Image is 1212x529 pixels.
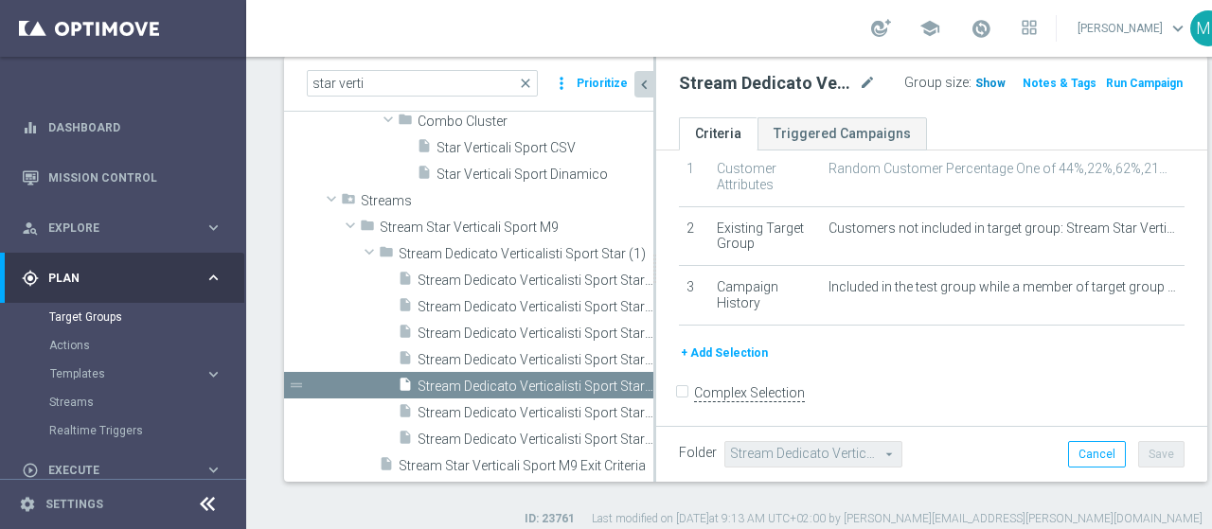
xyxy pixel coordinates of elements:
button: person_search Explore keyboard_arrow_right [21,220,223,236]
span: Stream Dedicato Verticalisti Sport Star (1) - Campaign 4 [418,352,653,368]
h2: Stream Dedicato Verticalisti Sport Star (1) - Campaign 5 [679,72,855,95]
a: Realtime Triggers [49,423,197,438]
i: insert_drive_file [398,297,413,319]
span: Star Verticali Sport CSV [437,140,653,156]
td: 3 [679,266,709,326]
i: keyboard_arrow_right [205,269,223,287]
a: Triggered Campaigns [757,117,927,150]
a: [PERSON_NAME]keyboard_arrow_down [1076,14,1190,43]
i: person_search [22,220,39,237]
div: Templates [49,360,244,388]
label: : [969,75,971,91]
i: insert_drive_file [398,403,413,425]
i: insert_drive_file [398,377,413,398]
span: Show [975,77,1006,90]
i: folder [360,218,375,239]
span: Combo Cluster [418,114,653,130]
i: folder [379,244,394,266]
span: Star Verticali Sport Dinamico [437,167,653,183]
span: Stream Dedicato Verticalisti Sport Star (1) - Campaign 2 [418,299,653,315]
span: Stream Dedicato Verticalisti Sport Star (1) - Campaign 7 [418,432,653,448]
td: Existing Target Group [709,206,820,266]
td: Customer Attributes [709,147,820,206]
span: Customers not included in target group: Stream Star Verticali Sport M9 Exit Criteria [829,220,1178,237]
label: ID: 23761 [525,511,575,527]
div: Templates [50,368,205,379]
span: Execute [48,465,205,476]
div: Plan [22,270,205,287]
button: Prioritize [574,71,631,97]
span: Streams [361,193,653,209]
button: chevron_left [634,71,653,97]
label: Folder [679,445,717,461]
div: Streams [49,388,244,416]
span: Stream Star Verticali Sport M9 Exit Criteria [399,458,653,474]
i: insert_drive_file [379,456,394,478]
span: Explore [48,222,205,234]
i: folder [398,112,413,133]
i: more_vert [552,70,571,97]
a: Target Groups [49,309,197,325]
button: Cancel [1068,441,1126,467]
i: mode_edit [859,72,876,95]
button: + Add Selection [679,343,770,363]
span: school [919,18,940,39]
a: Settings [45,499,103,510]
div: Dashboard [22,102,223,152]
span: Stream Dedicato Verticalisti Sport Star (1) - Campaign 1 [418,273,653,289]
label: Group size [904,75,969,91]
i: chevron_left [635,76,653,94]
span: Stream Dedicato Verticalisti Sport Star (1) - Campaign 6 [418,405,653,421]
span: Plan [48,273,205,284]
span: close [518,76,533,91]
div: Mission Control [21,170,223,185]
i: keyboard_arrow_right [205,461,223,479]
i: insert_drive_file [398,350,413,372]
div: Target Groups [49,303,244,331]
label: Complex Selection [694,384,805,402]
i: keyboard_arrow_right [205,219,223,237]
i: play_circle_outline [22,462,39,479]
i: insert_drive_file [417,165,432,186]
button: gps_fixed Plan keyboard_arrow_right [21,271,223,286]
a: Criteria [679,117,757,150]
button: Notes & Tags [1021,73,1098,94]
i: insert_drive_file [398,324,413,345]
button: play_circle_outline Execute keyboard_arrow_right [21,463,223,478]
td: 2 [679,206,709,266]
input: Quick find group or folder [307,70,538,97]
a: Dashboard [48,102,223,152]
button: equalizer Dashboard [21,120,223,135]
span: Stream Dedicato Verticalisti Sport Star (1) - Campaign 5 [418,379,653,395]
td: 1 [679,147,709,206]
div: Execute [22,462,205,479]
a: Mission Control [48,152,223,203]
div: Explore [22,220,205,237]
span: Random Customer Percentage One of 44%,22%,62%,21%,59%,24%,77%,100%,16%,6%,20%,68%,67%,4%,57%,90%,... [829,161,1178,177]
button: Templates keyboard_arrow_right [49,366,223,381]
i: settings [19,496,36,513]
button: Run Campaign [1104,73,1185,94]
span: Stream Dedicato Verticalisti Sport Star (1) [399,246,653,262]
i: equalizer [22,119,39,136]
div: Actions [49,331,244,360]
a: Actions [49,338,197,353]
span: Templates [50,368,186,379]
div: Mission Control [22,152,223,203]
span: keyboard_arrow_down [1167,18,1188,39]
td: Campaign History [709,266,820,326]
i: insert_drive_file [398,271,413,292]
i: gps_fixed [22,270,39,287]
i: insert_drive_file [398,430,413,451]
i: keyboard_arrow_right [205,365,223,383]
i: folder_special [341,191,356,213]
i: insert_drive_file [417,138,432,160]
span: Stream Dedicato Verticalisti Sport Star (1) - Campaign 3 [418,326,653,342]
button: Save [1138,441,1185,467]
div: Realtime Triggers [49,416,244,445]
